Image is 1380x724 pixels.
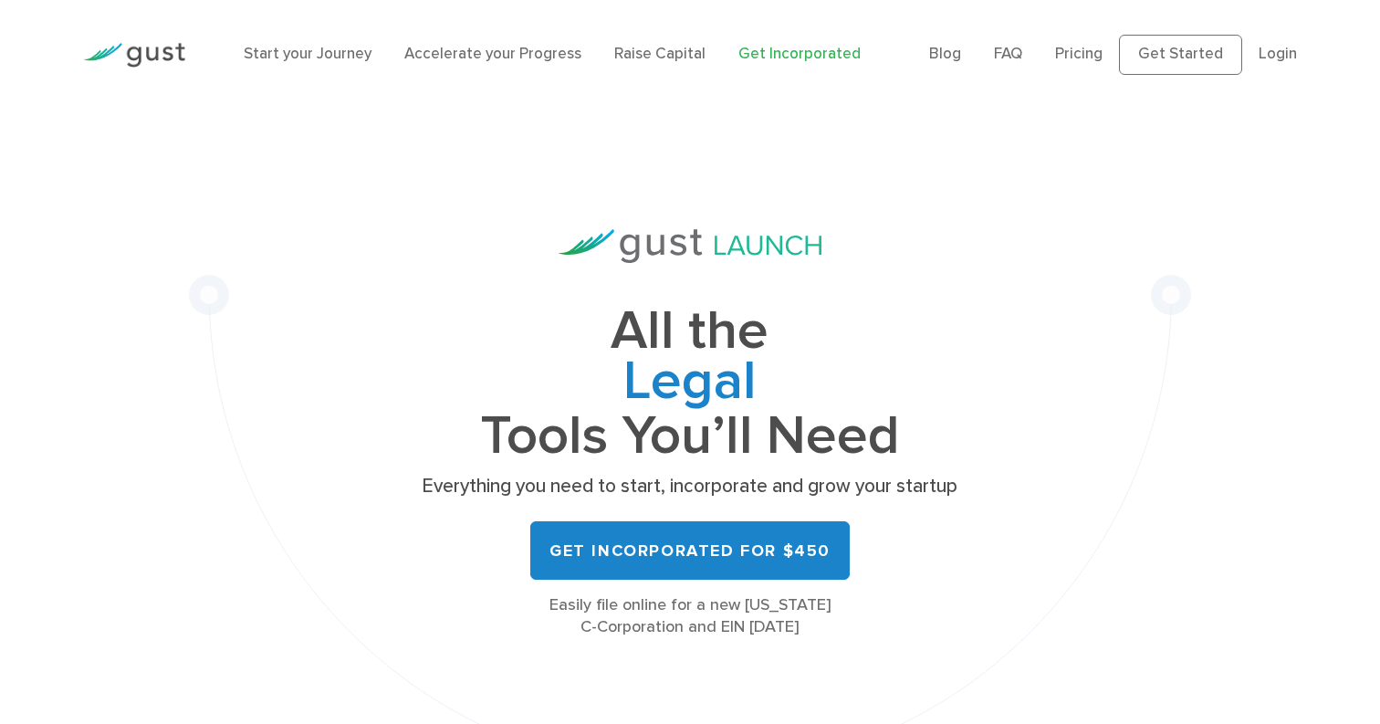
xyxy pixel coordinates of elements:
div: Easily file online for a new [US_STATE] C-Corporation and EIN [DATE] [416,594,964,638]
a: Raise Capital [614,45,706,63]
span: Legal [416,357,964,412]
a: Get Started [1119,35,1242,75]
a: FAQ [994,45,1022,63]
a: Pricing [1055,45,1103,63]
a: Get Incorporated [738,45,861,63]
p: Everything you need to start, incorporate and grow your startup [416,474,964,499]
a: Accelerate your Progress [404,45,581,63]
img: Gust Launch Logo [559,229,821,263]
a: Start your Journey [244,45,371,63]
a: Login [1259,45,1297,63]
a: Blog [929,45,961,63]
a: Get Incorporated for $450 [530,521,850,580]
h1: All the Tools You’ll Need [416,307,964,461]
img: Gust Logo [83,43,185,68]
